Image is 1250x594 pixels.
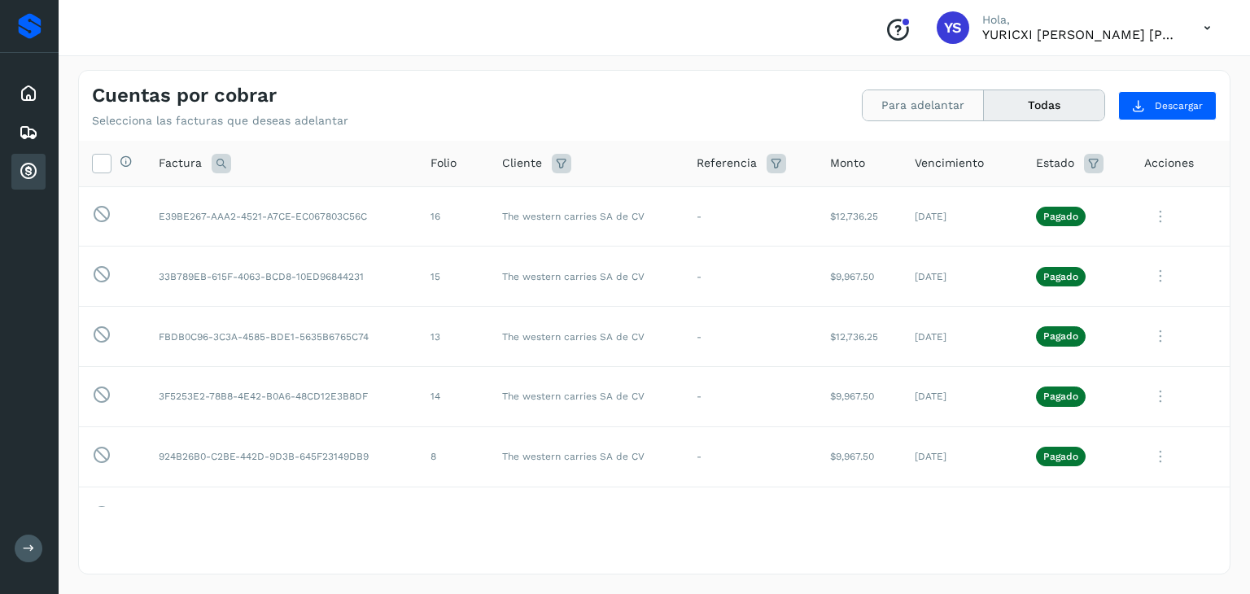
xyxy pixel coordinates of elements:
span: Folio [431,155,457,172]
td: [DATE] [902,366,1023,426]
td: $12,736.25 [817,487,903,547]
td: The western carries SA de CV [489,487,684,547]
p: Pagado [1043,330,1078,342]
td: The western carries SA de CV [489,247,684,307]
td: 924B26B0-C2BE-442D-9D3B-645F23149DB9 [146,426,417,487]
p: Pagado [1043,451,1078,462]
td: The western carries SA de CV [489,186,684,247]
p: Pagado [1043,271,1078,282]
td: - [684,247,817,307]
td: 3F5253E2-78B8-4E42-B0A6-48CD12E3B8DF [146,366,417,426]
span: Descargar [1155,98,1203,113]
td: [DATE] [902,487,1023,547]
span: Estado [1036,155,1074,172]
p: Pagado [1043,391,1078,402]
p: YURICXI SARAHI CANIZALES AMPARO [982,27,1178,42]
td: 14 [417,366,489,426]
td: $12,736.25 [817,186,903,247]
h4: Cuentas por cobrar [92,84,277,107]
span: Acciones [1144,155,1194,172]
td: The western carries SA de CV [489,366,684,426]
span: Factura [159,155,202,172]
div: Cuentas por cobrar [11,154,46,190]
p: Pagado [1043,211,1078,222]
td: - [684,487,817,547]
td: E39BE267-AAA2-4521-A7CE-EC067803C56C [146,186,417,247]
button: Descargar [1118,91,1217,120]
div: Inicio [11,76,46,111]
td: 13 [417,307,489,367]
td: - [684,307,817,367]
td: - [684,186,817,247]
p: Hola, [982,13,1178,27]
div: Embarques [11,115,46,151]
td: - [684,426,817,487]
td: $12,736.25 [817,307,903,367]
td: $9,967.50 [817,426,903,487]
span: Vencimiento [915,155,984,172]
td: 39CED512-620D-4D95-8512-BF1E8EE2F404 [146,487,417,547]
td: 15 [417,247,489,307]
button: Todas [984,90,1104,120]
td: 5 [417,487,489,547]
td: 8 [417,426,489,487]
span: Referencia [697,155,757,172]
button: Para adelantar [863,90,984,120]
span: Cliente [502,155,542,172]
td: [DATE] [902,426,1023,487]
td: FBDB0C96-3C3A-4585-BDE1-5635B6765C74 [146,307,417,367]
td: [DATE] [902,186,1023,247]
td: 33B789EB-615F-4063-BCD8-10ED96844231 [146,247,417,307]
span: Monto [830,155,865,172]
td: $9,967.50 [817,247,903,307]
td: 16 [417,186,489,247]
td: The western carries SA de CV [489,307,684,367]
p: Selecciona las facturas que deseas adelantar [92,114,348,128]
td: The western carries SA de CV [489,426,684,487]
td: - [684,366,817,426]
td: [DATE] [902,307,1023,367]
td: [DATE] [902,247,1023,307]
td: $9,967.50 [817,366,903,426]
